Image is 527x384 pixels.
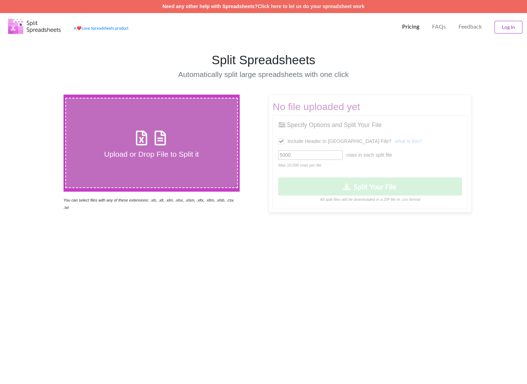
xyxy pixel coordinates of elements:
i: You can select files with any of these extensions: .xls, .xlt, .xlm, .xlsx, .xlsm, .xltx, .xltm, ... [64,198,234,210]
h4: Automatically split large spreadsheets with one click [134,70,393,79]
p: Pricing [402,23,419,30]
a: AheartLove Spreadsheets product [74,26,128,30]
button: Log In [495,21,522,34]
span: heart [77,26,82,30]
a: Click here to let us do your spreadsheet work [258,4,365,9]
span: Feedback [459,24,482,29]
h4: Upload or Drop File to Split it [66,150,237,158]
p: FAQs [432,23,446,30]
h1: Split Spreadsheets [134,53,393,67]
img: Logo.png [8,19,61,34]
